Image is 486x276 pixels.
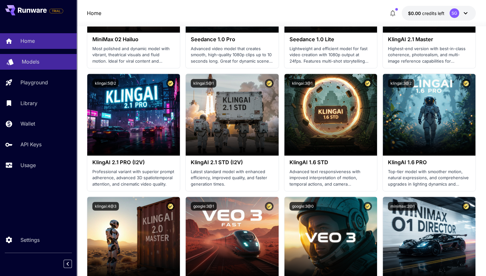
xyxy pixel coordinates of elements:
[191,159,273,165] h3: KlingAI 2.1 STD (I2V)
[289,46,372,65] p: Lightweight and efficient model for fast video creation with 1080p output at 24fps. Features mult...
[186,74,278,156] img: alt
[191,202,217,211] button: google:3@1
[20,120,35,127] p: Wallet
[92,202,119,211] button: klingai:4@3
[408,11,422,16] span: $0.00
[388,202,417,211] button: minimax:2@1
[289,202,316,211] button: google:3@0
[363,79,372,88] button: Certified Model – Vetted for best performance and includes a commercial license.
[289,169,372,188] p: Advanced text responsiveness with improved interpretation of motion, temporal actions, and camera...
[92,159,175,165] h3: KlingAI 2.1 PRO (I2V)
[402,6,476,20] button: $0.00SG
[22,58,39,65] p: Models
[265,202,274,211] button: Certified Model – Vetted for best performance and includes a commercial license.
[422,11,444,16] span: credits left
[383,74,475,156] img: alt
[20,236,40,244] p: Settings
[20,37,35,45] p: Home
[87,9,101,17] nav: breadcrumb
[20,161,36,169] p: Usage
[191,46,273,65] p: Advanced video model that creates smooth, high-quality 1080p clips up to 10 seconds long. Great f...
[388,46,470,65] p: Highest-end version with best-in-class coherence, photorealism, and multi-image reference capabil...
[289,79,315,88] button: klingai:3@1
[363,202,372,211] button: Certified Model – Vetted for best performance and includes a commercial license.
[20,99,37,107] p: Library
[49,7,63,15] span: Add your payment card to enable full platform functionality.
[388,36,470,42] h3: KlingAI 2.1 Master
[265,79,274,88] button: Certified Model – Vetted for best performance and includes a commercial license.
[191,169,273,188] p: Latest standard model with enhanced efficiency, improved quality, and faster generation times.
[289,36,372,42] h3: Seedance 1.0 Lite
[284,74,377,156] img: alt
[64,260,72,268] button: Collapse sidebar
[191,79,216,88] button: klingai:5@1
[462,79,470,88] button: Certified Model – Vetted for best performance and includes a commercial license.
[87,9,101,17] a: Home
[191,36,273,42] h3: Seedance 1.0 Pro
[388,169,470,188] p: Top-tier model with smoother motion, natural expressions, and comprehensive upgrades in lighting ...
[388,79,414,88] button: klingai:3@2
[450,8,459,18] div: SG
[408,10,444,17] div: $0.00
[166,79,175,88] button: Certified Model – Vetted for best performance and includes a commercial license.
[20,141,42,148] p: API Keys
[166,202,175,211] button: Certified Model – Vetted for best performance and includes a commercial license.
[92,169,175,188] p: Professional variant with superior prompt adherence, advanced 3D spatiotemporal attention, and ci...
[68,258,77,270] div: Collapse sidebar
[462,202,470,211] button: Certified Model – Vetted for best performance and includes a commercial license.
[20,79,48,86] p: Playground
[388,159,470,165] h3: KlingAI 1.6 PRO
[92,46,175,65] p: Most polished and dynamic model with vibrant, theatrical visuals and fluid motion. Ideal for vira...
[50,9,63,13] span: TRIAL
[92,36,175,42] h3: MiniMax 02 Hailuo
[289,159,372,165] h3: KlingAI 1.6 STD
